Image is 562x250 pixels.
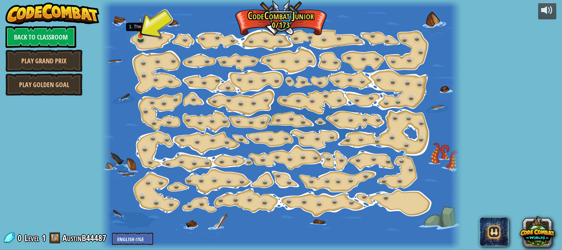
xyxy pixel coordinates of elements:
span: Level [25,232,39,244]
span: 0 [18,232,24,244]
a: Back to Classroom [5,26,76,48]
button: Adjust volume [538,3,557,20]
img: level-banner-unstarted.png [136,17,145,36]
span: 1 [42,232,46,244]
img: CodeCombat - Learn how to code by playing a game [5,3,99,25]
a: Play Grand Prix [5,50,82,72]
a: Play Golden Goal [5,74,82,96]
a: AustinB44487 [62,232,108,244]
